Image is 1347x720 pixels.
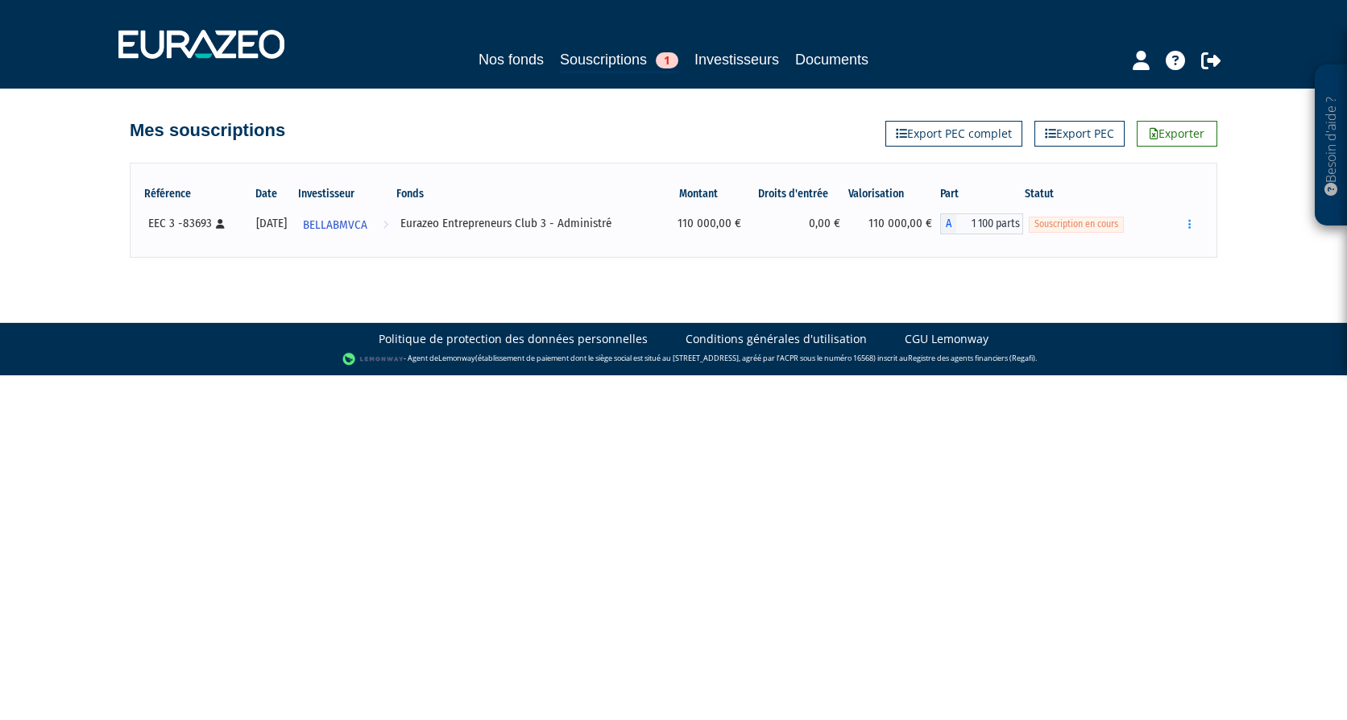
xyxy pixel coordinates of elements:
[383,210,388,240] i: Voir l'investisseur
[686,331,867,347] a: Conditions générales d'utilisation
[940,213,1023,234] div: A - Eurazeo Entrepreneurs Club 3 - Administré
[940,213,956,234] span: A
[216,219,225,229] i: [Français] Personne physique
[252,215,291,232] div: [DATE]
[1034,121,1125,147] a: Export PEC
[1322,73,1341,218] p: Besoin d'aide ?
[118,30,284,59] img: 1732889491-logotype_eurazeo_blanc_rvb.png
[657,208,749,240] td: 110 000,00 €
[560,48,678,73] a: Souscriptions1
[795,48,868,71] a: Documents
[749,208,848,240] td: 0,00 €
[956,213,1023,234] span: 1 100 parts
[438,354,475,364] a: Lemonway
[296,208,395,240] a: BELLABMVCA
[749,180,848,208] th: Droits d'entrée
[148,215,241,232] div: EEC 3 -83693
[247,180,296,208] th: Date
[908,354,1035,364] a: Registre des agents financiers (Regafi)
[694,48,779,71] a: Investisseurs
[16,351,1331,367] div: - Agent de (établissement de paiement dont le siège social est situé au [STREET_ADDRESS], agréé p...
[905,331,988,347] a: CGU Lemonway
[479,48,544,71] a: Nos fonds
[130,121,285,140] h4: Mes souscriptions
[657,180,749,208] th: Montant
[143,180,247,208] th: Référence
[885,121,1022,147] a: Export PEC complet
[342,351,404,367] img: logo-lemonway.png
[940,180,1023,208] th: Part
[395,180,658,208] th: Fonds
[1029,217,1124,232] span: Souscription en cours
[1023,180,1149,208] th: Statut
[848,180,940,208] th: Valorisation
[400,215,653,232] div: Eurazeo Entrepreneurs Club 3 - Administré
[1137,121,1217,147] a: Exporter
[656,52,678,68] span: 1
[848,208,940,240] td: 110 000,00 €
[296,180,395,208] th: Investisseur
[303,210,367,240] span: BELLABMVCA
[379,331,648,347] a: Politique de protection des données personnelles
